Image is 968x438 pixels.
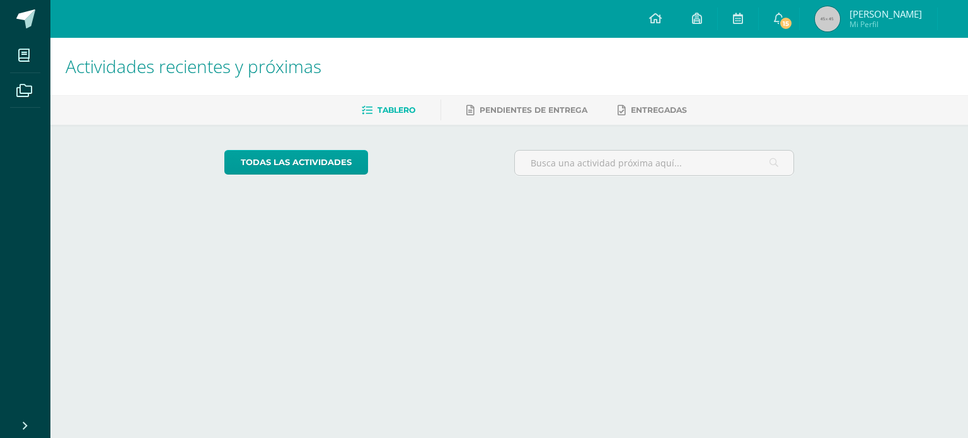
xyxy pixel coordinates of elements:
[515,151,794,175] input: Busca una actividad próxima aquí...
[631,105,687,115] span: Entregadas
[850,19,922,30] span: Mi Perfil
[480,105,587,115] span: Pendientes de entrega
[779,16,793,30] span: 15
[618,100,687,120] a: Entregadas
[66,54,321,78] span: Actividades recientes y próximas
[362,100,415,120] a: Tablero
[850,8,922,20] span: [PERSON_NAME]
[377,105,415,115] span: Tablero
[224,150,368,175] a: todas las Actividades
[815,6,840,32] img: 45x45
[466,100,587,120] a: Pendientes de entrega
